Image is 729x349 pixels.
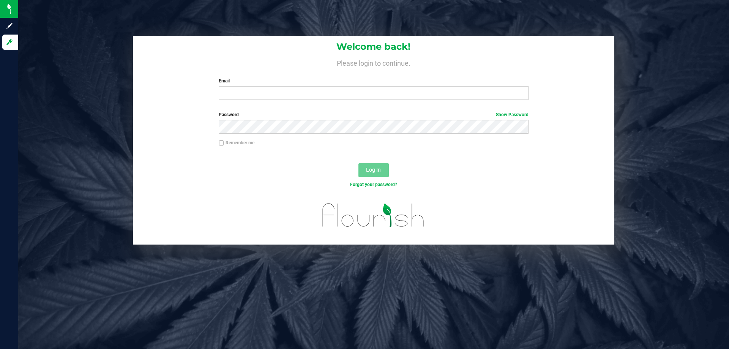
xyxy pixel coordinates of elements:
[313,196,434,235] img: flourish_logo.svg
[6,22,13,30] inline-svg: Sign up
[366,167,381,173] span: Log In
[358,163,389,177] button: Log In
[219,141,224,146] input: Remember me
[496,112,529,117] a: Show Password
[350,182,397,187] a: Forgot your password?
[219,77,528,84] label: Email
[133,58,614,67] h4: Please login to continue.
[219,139,254,146] label: Remember me
[133,42,614,52] h1: Welcome back!
[6,38,13,46] inline-svg: Log in
[219,112,239,117] span: Password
